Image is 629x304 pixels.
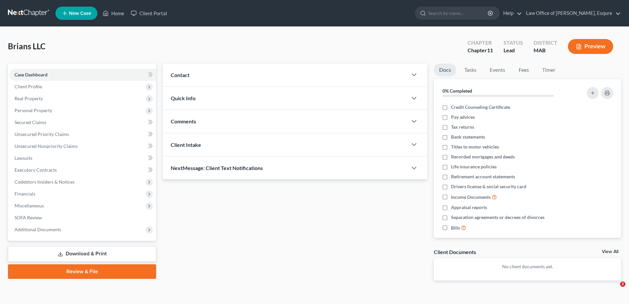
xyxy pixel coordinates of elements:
[15,215,42,220] span: SOFA Review
[434,248,476,255] div: Client Documents
[620,282,625,287] span: 2
[15,84,42,89] span: Client Profile
[504,47,523,54] div: Lead
[451,173,515,180] span: Retirement account statements
[439,263,616,270] p: No client documents yet.
[451,194,491,200] span: Income Documents
[451,124,474,130] span: Tax returns
[99,7,127,19] a: Home
[504,39,523,47] div: Status
[451,144,499,150] span: Titles to motor vehicles
[171,118,196,124] span: Comments
[9,116,156,128] a: Secured Claims
[9,128,156,140] a: Unsecured Priority Claims
[15,72,48,77] span: Case Dashboard
[15,108,52,113] span: Personal Property
[9,164,156,176] a: Executory Contracts
[451,214,544,221] span: Separation agreements or decrees of divorces
[9,212,156,224] a: SOFA Review
[171,142,201,148] span: Client Intake
[451,204,487,211] span: Appraisal reports
[451,183,526,190] span: Drivers license & social security card
[8,264,156,279] a: Review & File
[451,114,475,120] span: Pay advices
[171,165,263,171] span: NextMessage: Client Text Notifications
[15,96,43,101] span: Real Property
[484,64,510,76] a: Events
[537,64,561,76] a: Timer
[523,7,621,19] a: Law Office of [PERSON_NAME], Esqure
[15,167,57,173] span: Executory Contracts
[459,64,482,76] a: Tasks
[568,39,613,54] button: Preview
[607,282,622,297] iframe: Intercom live chat
[15,203,44,208] span: Miscellaneous
[534,39,557,47] div: District
[15,227,61,232] span: Additional Documents
[9,152,156,164] a: Lawsuits
[69,11,91,16] span: New Case
[9,69,156,81] a: Case Dashboard
[451,104,510,110] span: Credit Counseling Certificate
[15,143,78,149] span: Unsecured Nonpriority Claims
[15,131,69,137] span: Unsecured Priority Claims
[9,140,156,152] a: Unsecured Nonpriority Claims
[434,64,456,76] a: Docs
[15,119,46,125] span: Secured Claims
[8,246,156,262] a: Download & Print
[451,163,497,170] span: Life insurance policies
[127,7,170,19] a: Client Portal
[8,41,46,51] span: Brians LLC
[15,191,35,196] span: Financials
[442,88,472,94] strong: 0% Completed
[487,47,493,53] span: 11
[451,134,485,140] span: Bank statements
[534,47,557,54] div: MAB
[602,249,618,254] a: View All
[451,225,460,231] span: Bills
[468,47,493,54] div: Chapter
[15,179,75,185] span: Codebtors Insiders & Notices
[500,7,522,19] a: Help
[171,72,190,78] span: Contact
[171,95,195,101] span: Quick Info
[428,7,489,19] input: Search by name...
[513,64,534,76] a: Fees
[15,155,32,161] span: Lawsuits
[468,39,493,47] div: Chapter
[451,153,515,160] span: Recorded mortgages and deeds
